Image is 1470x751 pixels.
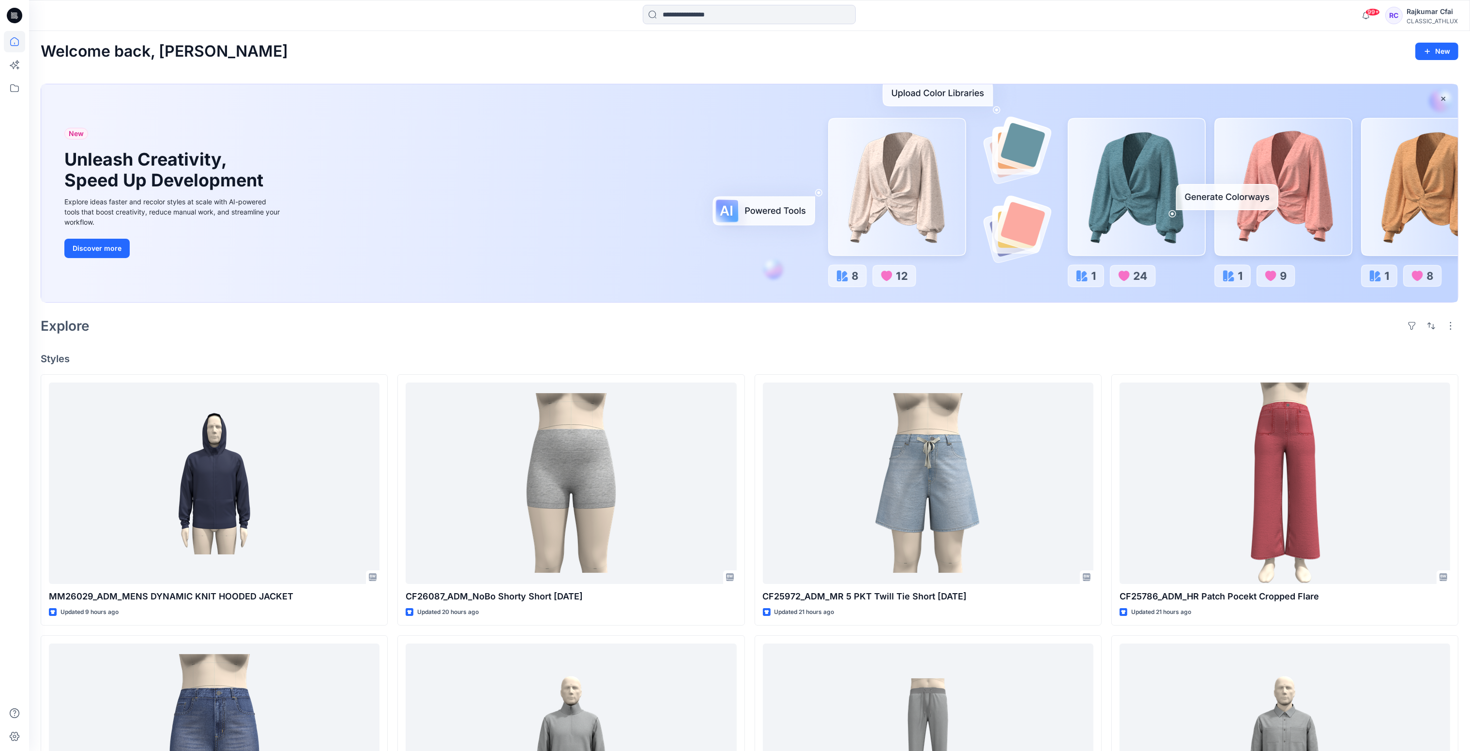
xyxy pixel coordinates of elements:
[1407,17,1458,25] div: CLASSIC_ATHLUX
[406,590,736,603] p: CF26087_ADM_NoBo Shorty Short [DATE]
[64,197,282,227] div: Explore ideas faster and recolor styles at scale with AI-powered tools that boost creativity, red...
[49,590,379,603] p: MM26029_ADM_MENS DYNAMIC KNIT HOODED JACKET
[763,383,1093,584] a: CF25972_ADM_MR 5 PKT Twill Tie Short 01SEP25
[763,590,1093,603] p: CF25972_ADM_MR 5 PKT Twill Tie Short [DATE]
[41,43,288,61] h2: Welcome back, [PERSON_NAME]
[49,383,379,584] a: MM26029_ADM_MENS DYNAMIC KNIT HOODED JACKET
[1385,7,1403,24] div: RC
[417,607,479,617] p: Updated 20 hours ago
[64,149,268,191] h1: Unleash Creativity, Speed Up Development
[41,353,1458,365] h4: Styles
[69,128,84,139] span: New
[774,607,834,617] p: Updated 21 hours ago
[1407,6,1458,17] div: Rajkumar Cfai
[1131,607,1191,617] p: Updated 21 hours ago
[41,318,90,334] h2: Explore
[1120,590,1450,603] p: CF25786_ADM_HR Patch Pocekt Cropped Flare
[1415,43,1458,60] button: New
[1120,383,1450,584] a: CF25786_ADM_HR Patch Pocekt Cropped Flare
[61,607,119,617] p: Updated 9 hours ago
[1365,8,1380,16] span: 99+
[406,383,736,584] a: CF26087_ADM_NoBo Shorty Short 01SEP25
[64,239,282,258] a: Discover more
[64,239,130,258] button: Discover more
